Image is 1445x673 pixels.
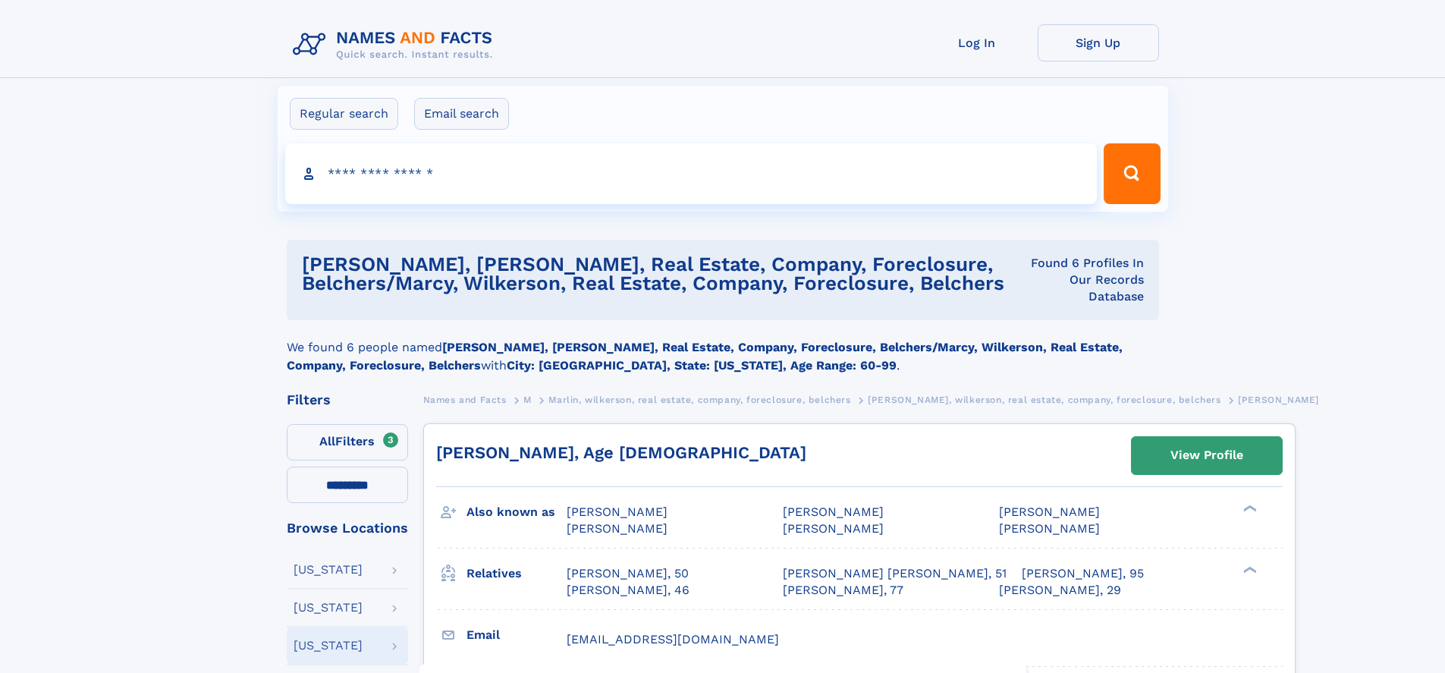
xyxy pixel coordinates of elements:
[523,395,532,405] span: M
[414,98,509,130] label: Email search
[567,632,779,646] span: [EMAIL_ADDRESS][DOMAIN_NAME]
[1038,24,1159,61] a: Sign Up
[567,565,689,582] a: [PERSON_NAME], 50
[523,390,532,409] a: M
[1022,565,1144,582] a: [PERSON_NAME], 95
[783,505,884,519] span: [PERSON_NAME]
[436,443,806,462] a: [PERSON_NAME], Age [DEMOGRAPHIC_DATA]
[423,390,507,409] a: Names and Facts
[548,390,850,409] a: Marlin, wilkerson, real estate, company, foreclosure, belchers
[1016,255,1143,305] div: Found 6 Profiles In Our Records Database
[567,521,668,536] span: [PERSON_NAME]
[294,640,363,652] div: [US_STATE]
[999,505,1100,519] span: [PERSON_NAME]
[294,602,363,614] div: [US_STATE]
[868,390,1220,409] a: [PERSON_NAME], wilkerson, real estate, company, foreclosure, belchers
[1239,565,1258,574] div: ❯
[319,434,335,448] span: All
[783,582,903,599] a: [PERSON_NAME], 77
[287,521,408,535] div: Browse Locations
[1104,143,1160,204] button: Search Button
[287,24,505,65] img: Logo Names and Facts
[1132,437,1282,473] a: View Profile
[507,358,897,373] b: City: [GEOGRAPHIC_DATA], State: [US_STATE], Age Range: 60-99
[294,564,363,576] div: [US_STATE]
[999,582,1121,599] a: [PERSON_NAME], 29
[567,505,668,519] span: [PERSON_NAME]
[916,24,1038,61] a: Log In
[1170,438,1243,473] div: View Profile
[285,143,1098,204] input: search input
[466,622,567,648] h3: Email
[567,582,690,599] a: [PERSON_NAME], 46
[466,561,567,587] h3: Relatives
[1239,503,1258,513] div: ❯
[466,499,567,525] h3: Also known as
[287,340,1123,373] b: [PERSON_NAME], [PERSON_NAME], Real Estate, Company, Foreclosure, Belchers/Marcy, Wilkerson, Real ...
[783,565,1007,582] a: [PERSON_NAME] [PERSON_NAME], 51
[290,98,398,130] label: Regular search
[287,424,408,461] label: Filters
[287,320,1159,375] div: We found 6 people named with .
[287,393,408,407] div: Filters
[999,521,1100,536] span: [PERSON_NAME]
[548,395,850,405] span: Marlin, wilkerson, real estate, company, foreclosure, belchers
[302,255,1016,305] h1: [PERSON_NAME], [PERSON_NAME], real estate, company, foreclosure, belchers/marcy, wilkerson, real ...
[783,521,884,536] span: [PERSON_NAME]
[868,395,1220,405] span: [PERSON_NAME], wilkerson, real estate, company, foreclosure, belchers
[1238,395,1319,405] span: [PERSON_NAME]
